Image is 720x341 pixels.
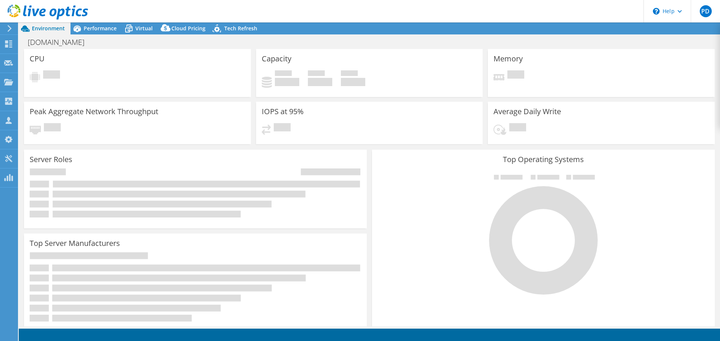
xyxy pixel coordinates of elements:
h1: [DOMAIN_NAME] [24,38,96,46]
span: Tech Refresh [224,25,257,32]
h3: IOPS at 95% [262,107,304,116]
h3: Memory [493,55,523,63]
span: Virtual [135,25,153,32]
h3: Top Operating Systems [378,155,709,164]
h3: Top Server Manufacturers [30,239,120,247]
span: Environment [32,25,65,32]
h4: 0 GiB [275,78,299,86]
span: Free [308,70,325,78]
h3: Peak Aggregate Network Throughput [30,107,158,116]
h3: Capacity [262,55,291,63]
span: Pending [44,123,61,133]
h3: Average Daily Write [493,107,561,116]
span: Total [341,70,358,78]
h4: 0 GiB [308,78,332,86]
h4: 0 GiB [341,78,365,86]
span: Pending [509,123,526,133]
svg: \n [653,8,660,15]
span: Pending [507,70,524,80]
span: Performance [84,25,117,32]
span: Used [275,70,292,78]
span: PD [700,5,712,17]
span: Pending [274,123,291,133]
h3: CPU [30,55,45,63]
h3: Server Roles [30,155,72,164]
span: Pending [43,70,60,80]
span: Cloud Pricing [171,25,205,32]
